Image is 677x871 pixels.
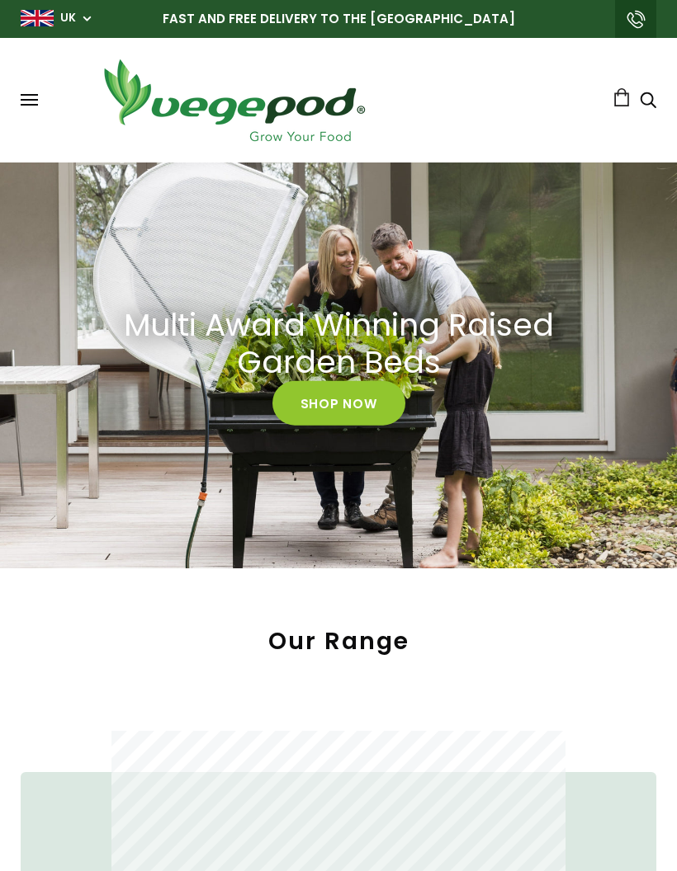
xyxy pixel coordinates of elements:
img: Vegepod [89,54,378,146]
h2: Our Range [21,626,656,657]
img: gb_large.png [21,10,54,26]
a: Search [640,93,656,111]
a: UK [60,10,76,26]
a: Multi Award Winning Raised Garden Beds [72,306,606,381]
a: Shop Now [272,380,405,425]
